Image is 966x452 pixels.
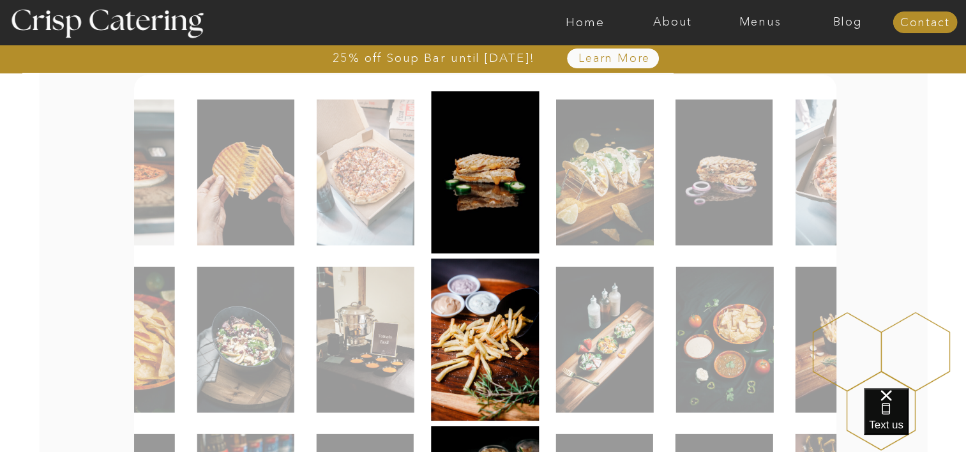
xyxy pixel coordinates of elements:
[893,17,957,29] a: Contact
[864,388,966,452] iframe: podium webchat widget bubble
[629,16,716,29] a: About
[541,16,629,29] a: Home
[287,52,581,64] a: 25% off Soup Bar until [DATE]!
[804,16,891,29] a: Blog
[716,16,804,29] a: Menus
[549,52,680,65] a: Learn More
